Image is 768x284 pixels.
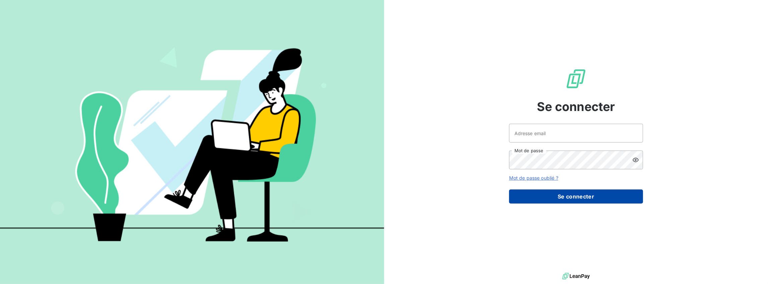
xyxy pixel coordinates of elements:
img: logo [562,271,590,281]
a: Mot de passe oublié ? [509,175,558,181]
span: Se connecter [537,98,615,116]
input: placeholder [509,124,643,143]
button: Se connecter [509,189,643,204]
img: Logo LeanPay [565,68,587,90]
